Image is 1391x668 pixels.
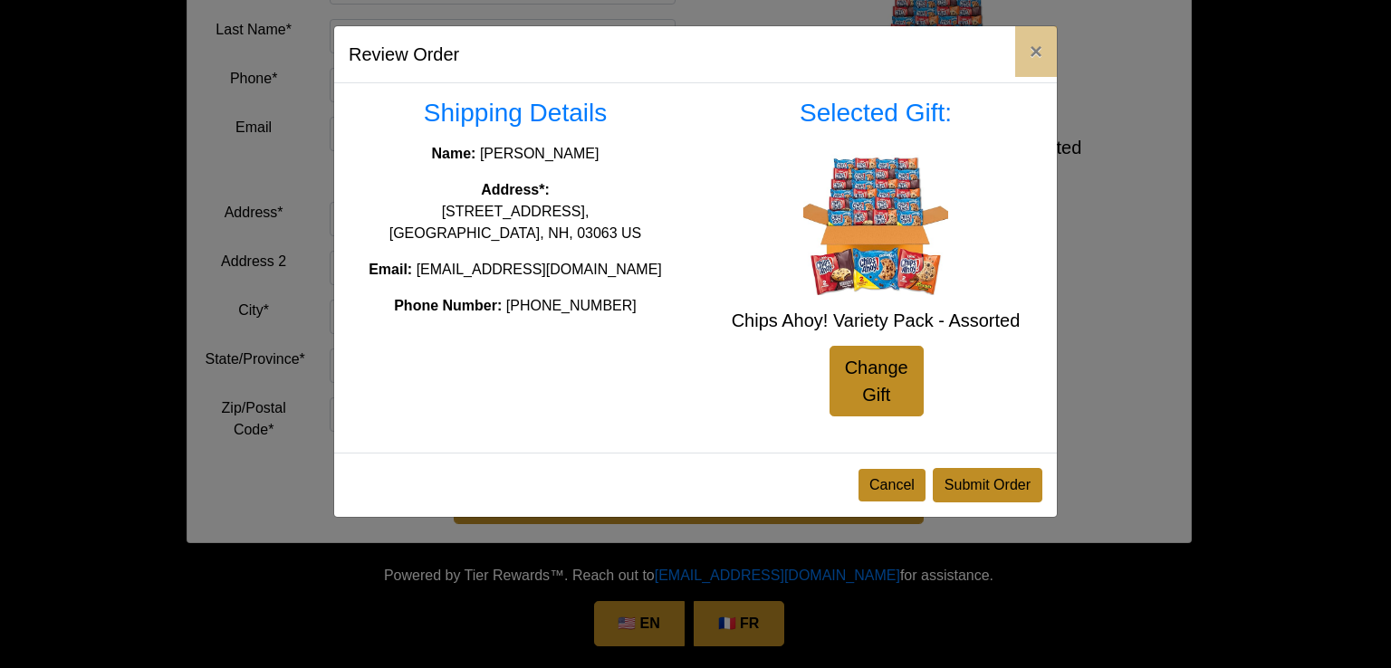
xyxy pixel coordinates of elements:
[933,468,1042,502] button: Submit Order
[803,150,948,295] img: Chips Ahoy! Variety Pack - Assorted
[389,204,642,241] span: [STREET_ADDRESS], [GEOGRAPHIC_DATA], NH, 03063 US
[1015,26,1057,77] button: Close
[394,298,502,313] strong: Phone Number:
[709,310,1042,331] h5: Chips Ahoy! Variety Pack - Assorted
[369,262,412,277] strong: Email:
[709,98,1042,129] h3: Selected Gift:
[481,182,550,197] strong: Address*:
[417,262,662,277] span: [EMAIL_ADDRESS][DOMAIN_NAME]
[349,41,459,68] h5: Review Order
[859,469,926,501] button: Cancel
[432,146,476,161] strong: Name:
[1030,39,1042,63] span: ×
[480,146,600,161] span: [PERSON_NAME]
[506,298,637,313] span: [PHONE_NUMBER]
[830,346,924,416] a: Change Gift
[349,98,682,129] h3: Shipping Details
